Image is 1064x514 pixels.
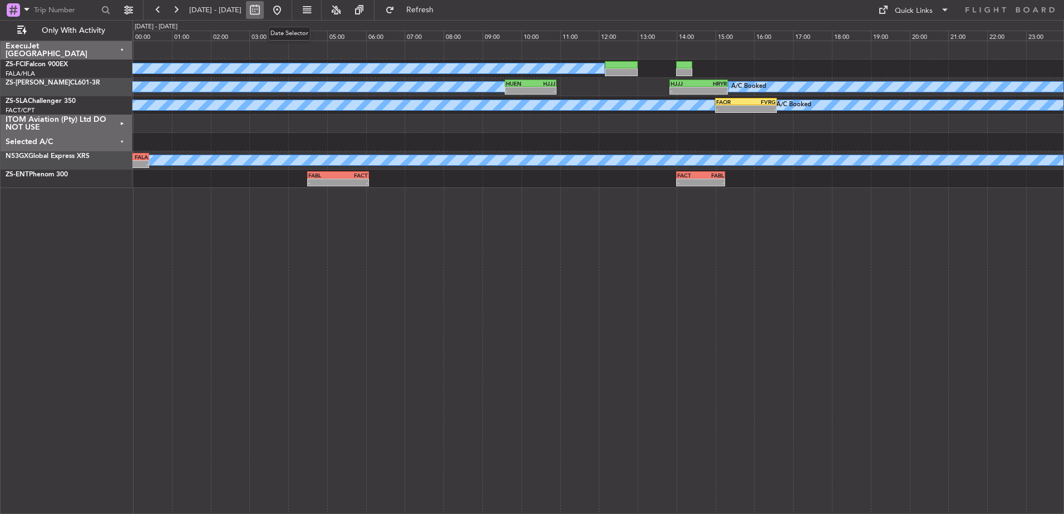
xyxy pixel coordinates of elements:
div: - [338,179,367,186]
div: 18:00 [832,31,871,41]
a: ZS-FCIFalcon 900EX [6,61,68,68]
div: 12:00 [599,31,638,41]
a: ZS-[PERSON_NAME]CL601-3R [6,80,100,86]
div: 10:00 [521,31,560,41]
span: N53GX [6,153,28,160]
div: 22:00 [987,31,1026,41]
a: N53GXGlobal Express XRS [6,153,90,160]
div: 21:00 [948,31,987,41]
div: Quick Links [895,6,933,17]
div: - [308,179,338,186]
div: FACT [677,172,701,179]
div: 17:00 [793,31,832,41]
div: 13:00 [638,31,677,41]
div: HUEN [506,80,531,87]
a: FACT/CPT [6,106,35,115]
div: HRYR [699,80,727,87]
div: FABL [308,172,338,179]
div: - [716,106,746,112]
span: ZS-[PERSON_NAME] [6,80,70,86]
div: - [701,179,724,186]
a: ZS-SLAChallenger 350 [6,98,76,105]
div: FALA [41,154,148,160]
div: A/C Booked [776,97,811,113]
div: - [746,106,775,112]
div: - [530,87,555,94]
div: 11:00 [560,31,599,41]
button: Quick Links [873,1,955,19]
div: 15:00 [716,31,755,41]
div: - [671,87,699,94]
div: A/C Booked [731,78,766,95]
div: - [506,87,531,94]
div: 16:00 [754,31,793,41]
div: Date Selector [268,27,311,41]
div: 05:00 [327,31,366,41]
input: Trip Number [34,2,98,18]
span: Refresh [397,6,444,14]
div: HJJJ [671,80,699,87]
div: - [699,87,727,94]
a: FALA/HLA [6,70,35,78]
div: 08:00 [444,31,482,41]
div: FACT [338,172,367,179]
span: ZS-ENT [6,171,29,178]
button: Only With Activity [12,22,121,39]
span: ZS-FCI [6,61,26,68]
div: - [677,179,701,186]
div: 03:00 [249,31,288,41]
span: Only With Activity [29,27,117,34]
span: [DATE] - [DATE] [189,5,242,15]
div: FVRG [746,98,775,105]
div: HJJJ [530,80,555,87]
div: 01:00 [172,31,211,41]
div: 06:00 [366,31,405,41]
button: Refresh [380,1,447,19]
div: FABL [701,172,724,179]
div: 00:00 [133,31,172,41]
div: 14:00 [677,31,716,41]
div: 07:00 [405,31,444,41]
span: ZS-SLA [6,98,28,105]
div: 02:00 [211,31,250,41]
div: 19:00 [871,31,910,41]
div: 09:00 [482,31,521,41]
a: ZS-ENTPhenom 300 [6,171,68,178]
div: 20:00 [910,31,949,41]
div: FAOR [716,98,746,105]
div: [DATE] - [DATE] [135,22,178,32]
